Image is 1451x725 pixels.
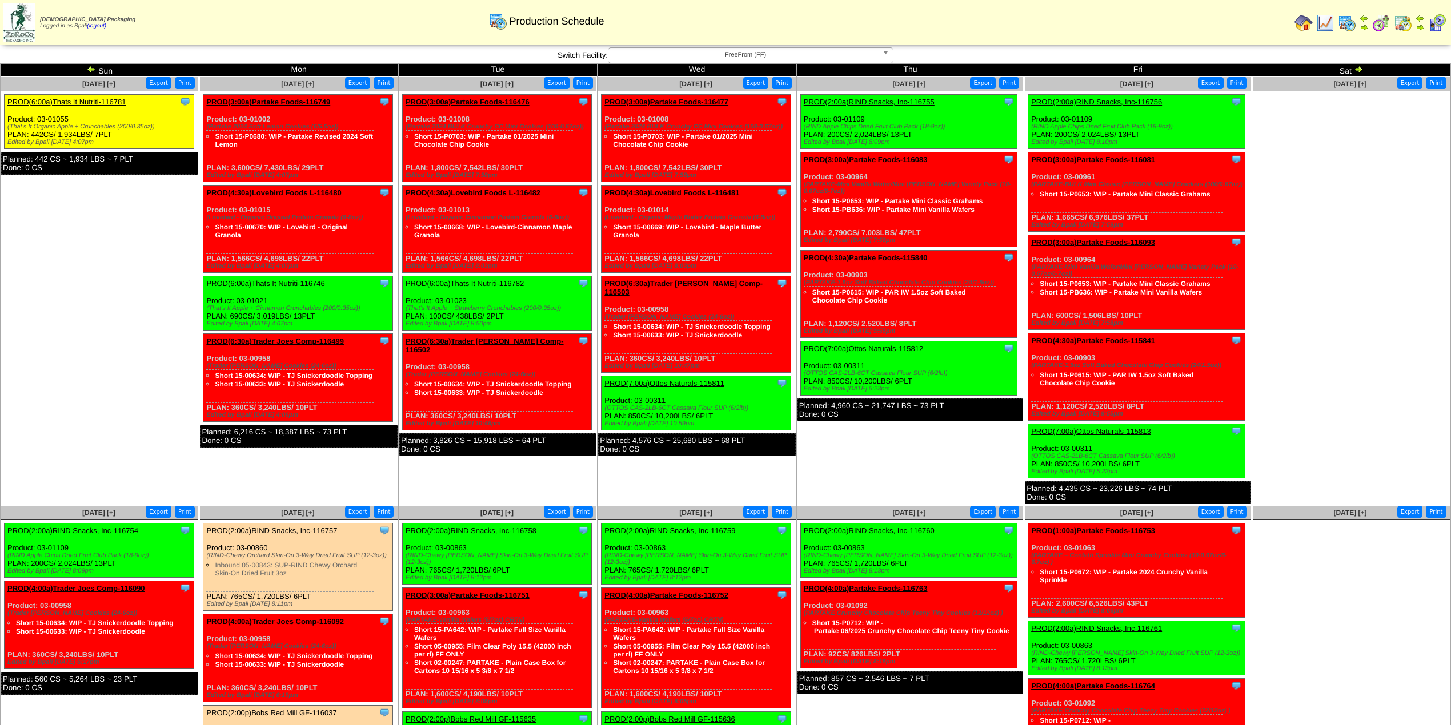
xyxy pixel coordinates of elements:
[7,98,126,106] a: PROD(6:00a)Thats It Nutriti-116781
[379,96,390,107] img: Tooltip
[1031,650,1245,656] div: (RIND-Chewy [PERSON_NAME] Skin-On 3-Way Dried Fruit SUP (12-3oz))
[1003,252,1015,263] img: Tooltip
[281,80,314,88] span: [DATE] [+]
[206,123,392,130] div: (Partake 2024 Soft Lemon Cookies (6/5.5oz))
[800,523,1017,578] div: Product: 03-00863 PLAN: 765CS / 1,720LBS / 6PLT
[804,526,935,535] a: PROD(2:00a)RIND Snacks, Inc-116760
[604,263,791,269] div: Edited by Bpali [DATE] 8:03pm
[1,672,198,695] div: Planned: 560 CS ~ 5,264 LBS ~ 23 PLT Done: 0 CS
[1040,280,1210,288] a: Short 15-P0653: WIP - Partake Mini Classic Grahams
[679,80,712,88] span: [DATE] [+]
[82,509,115,517] a: [DATE] [+]
[1338,14,1356,32] img: calendarprod.gif
[602,186,791,273] div: Product: 03-01014 PLAN: 1,566CS / 4,698LBS / 22PLT
[604,123,791,130] div: (Partake 2024 BULK Crunchy CC Mini Cookies (100-0.67oz))
[203,334,393,422] div: Product: 03-00958 PLAN: 360CS / 3,240LBS / 10PLT
[379,187,390,198] img: Tooltip
[800,581,1017,668] div: Product: 03-01092 PLAN: 92CS / 826LBS / 2PLT
[804,385,1017,392] div: Edited by Bpali [DATE] 5:23pm
[573,506,593,518] button: Print
[1031,362,1245,369] div: (PARTAKE-1.5oz Soft Baked Chocolate Chip Cookies (24/1.5oz))
[613,323,771,331] a: Short 15-00634: WIP - TJ Snickerdoodle Topping
[1120,509,1153,517] a: [DATE] [+]
[406,552,592,566] div: (RIND-Chewy [PERSON_NAME] Skin-On 3-Way Dried Fruit SUP (12-3oz))
[613,331,742,339] a: Short 15-00633: WIP - TJ Snickerdoodle
[206,172,392,179] div: Edited by Bpali [DATE] 4:07pm
[1230,525,1242,536] img: Tooltip
[1316,14,1334,32] img: line_graph.gif
[812,619,1009,635] a: Short 15-P0712: WIP ‐ Partake 06/2025 Crunchy Chocolate Chip Teeny Tiny Cookie
[679,509,712,517] a: [DATE] [+]
[578,335,589,347] img: Tooltip
[1031,682,1155,690] a: PROD(4:00a)Partake Foods-116764
[892,509,925,517] a: [DATE] [+]
[604,313,791,320] div: (Trader [PERSON_NAME] Cookies (24-6oz))
[544,77,570,89] button: Export
[374,77,394,89] button: Print
[604,405,791,412] div: (OTTOS CAS-2LB-6CT Cassava Flour SUP (6/2lb))
[804,181,1017,195] div: (PARTAKE-Mini Vanilla Wafer/Mini [PERSON_NAME] Variety Pack (10-0.67oz/6-7oz))
[1227,77,1247,89] button: Print
[1031,155,1155,164] a: PROD(3:00a)Partake Foods-116081
[406,263,592,269] div: Edited by Bpali [DATE] 8:03pm
[1028,523,1245,618] div: Product: 03-01063 PLAN: 2,600CS / 6,526LBS / 43PLT
[613,659,765,675] a: Short 02-00247: PARTAKE - Plain Case Box for Cartons 10 15/16 x 5 3/8 x 7 1/2
[281,509,314,517] span: [DATE] [+]
[573,77,593,89] button: Print
[16,627,145,635] a: Short 15-00633: WIP - TJ Snickerdoodle
[1040,568,1208,584] a: Short 15-P0672: WIP - Partake 2024 Crunchy Vanilla Sprinkle
[7,567,194,574] div: Edited by Bpali [DATE] 8:09pm
[480,509,514,517] span: [DATE] [+]
[345,77,371,89] button: Export
[399,433,596,456] div: Planned: 3,826 CS ~ 15,918 LBS ~ 64 PLT Done: 0 CS
[1031,607,1245,614] div: Edited by Bpali [DATE] 8:06pm
[1031,410,1245,417] div: Edited by Bpali [DATE] 9:55pm
[1416,23,1425,32] img: arrowright.gif
[743,77,769,89] button: Export
[1230,680,1242,691] img: Tooltip
[604,362,791,369] div: Edited by Bpali [DATE] 10:47pm
[179,96,191,107] img: Tooltip
[82,80,115,88] a: [DATE] [+]
[179,525,191,536] img: Tooltip
[406,617,592,623] div: (PARTAKE-Vanilla Wafers (6/7oz) CRTN)
[402,588,592,708] div: Product: 03-00963 PLAN: 1,600CS / 4,190LBS / 10PLT
[578,187,589,198] img: Tooltip
[613,132,753,148] a: Short 15-P0703: WIP - Partake 01/2025 Mini Chocolate Chip Cookie
[1227,506,1247,518] button: Print
[1,152,198,175] div: Planned: 442 CS ~ 1,934 LBS ~ 7 PLT Done: 0 CS
[203,614,393,702] div: Product: 03-00958 PLAN: 360CS / 3,240LBS / 10PLT
[602,276,791,373] div: Product: 03-00958 PLAN: 360CS / 3,240LBS / 10PLT
[1230,622,1242,634] img: Tooltip
[804,344,924,353] a: PROD(7:00a)Ottos Naturals-115812
[772,506,792,518] button: Print
[804,370,1017,377] div: (OTTOS CAS-2LB-6CT Cassava Flour SUP (6/2lb))
[379,335,390,347] img: Tooltip
[578,525,589,536] img: Tooltip
[206,98,330,106] a: PROD(3:00a)Partake Foods-116749
[206,362,392,369] div: (Trader [PERSON_NAME] Cookies (24-6oz))
[797,398,1023,421] div: Planned: 4,960 CS ~ 21,747 LBS ~ 73 PLT Done: 0 CS
[345,506,371,518] button: Export
[1028,152,1245,232] div: Product: 03-00961 PLAN: 1,665CS / 6,976LBS / 37PLT
[206,552,392,559] div: (RIND-Chewy Orchard Skin-On 3-Way Dried Fruit SUP (12-3oz))
[1031,181,1245,188] div: (PARTAKE-BULK Mini Classic [PERSON_NAME] Crackers (100/0.67oz))
[999,77,1019,89] button: Print
[812,197,983,205] a: Short 15-P0653: WIP - Partake Mini Classic Grahams
[804,610,1017,617] div: (PARTAKE Crunchy Chocolate Chip Teeny Tiny Cookies (12/12oz) )
[215,380,344,388] a: Short 15-00633: WIP - TJ Snickerdoodle
[1031,552,1245,566] div: (PARTAKE – Confetti Sprinkle Mini Crunchy Cookies (10-0.67oz/6-6.7oz) )
[804,98,935,106] a: PROD(2:00a)RIND Snacks, Inc-116755
[1426,506,1446,518] button: Print
[1031,453,1245,460] div: (OTTOS CAS-2LB-6CT Cassava Flour SUP (6/2lb))
[1031,526,1155,535] a: PROD(1:00a)Partake Foods-116753
[406,371,592,378] div: (Trader [PERSON_NAME] Cookies (24-6oz))
[1031,139,1245,146] div: Edited by Bpali [DATE] 8:10pm
[613,223,761,239] a: Short 15-00669: WIP - Lovebird - Maple Butter Granola
[892,80,925,88] a: [DATE] [+]
[1040,190,1210,198] a: Short 15-P0653: WIP - Partake Mini Classic Grahams
[1354,65,1363,74] img: arrowright.gif
[1394,14,1412,32] img: calendarinout.gif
